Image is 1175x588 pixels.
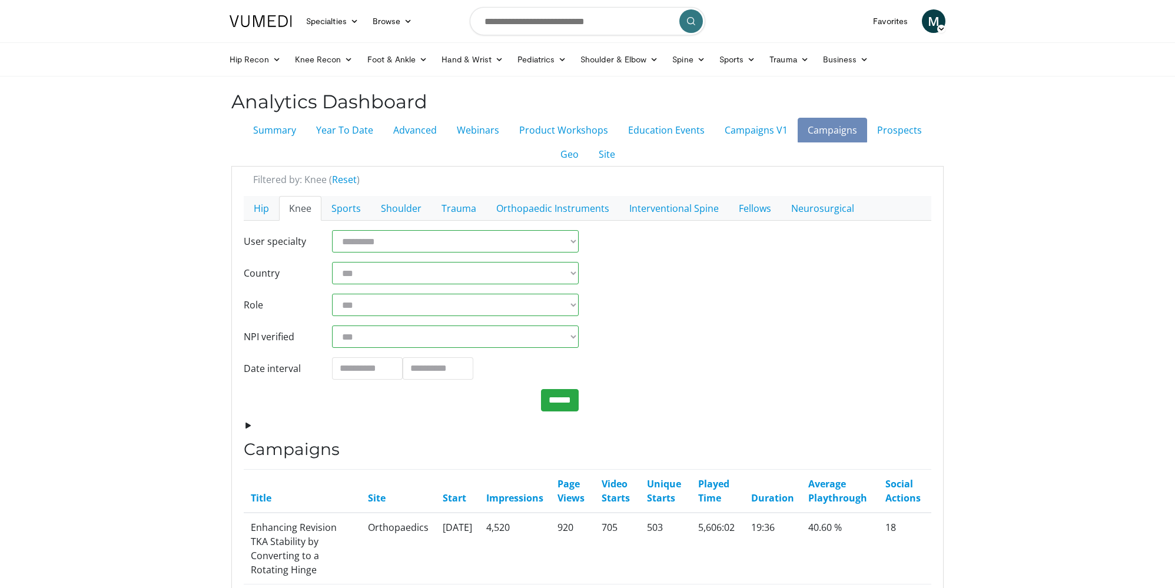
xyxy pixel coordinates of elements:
[360,48,435,71] a: Foot & Ankle
[781,196,864,221] a: Neurosurgical
[223,48,288,71] a: Hip Recon
[486,491,543,504] a: Impressions
[550,142,589,167] a: Geo
[288,48,360,71] a: Knee Recon
[231,91,944,113] h2: Analytics Dashboard
[436,513,479,584] td: [DATE]
[368,491,386,504] a: Site
[321,196,371,221] a: Sports
[306,118,383,142] a: Year To Date
[557,477,585,504] a: Page Views
[691,513,744,584] td: 5,606:02
[589,142,625,167] a: Site
[244,172,940,187] div: Filtered by: Knee ( )
[715,118,798,142] a: Campaigns V1
[486,196,619,221] a: Orthopaedic Instruments
[762,48,816,71] a: Trauma
[619,196,729,221] a: Interventional Spine
[235,294,323,316] label: Role
[243,118,306,142] a: Summary
[867,118,932,142] a: Prospects
[550,513,595,584] td: 920
[816,48,876,71] a: Business
[432,196,486,221] a: Trauma
[751,491,794,504] a: Duration
[595,513,640,584] td: 705
[885,477,921,504] a: Social Actions
[698,477,729,504] a: Played Time
[798,118,867,142] a: Campaigns
[647,477,681,504] a: Unique Starts
[878,513,931,584] td: 18
[279,196,321,221] a: Knee
[244,440,931,460] h3: Campaigns
[366,9,420,33] a: Browse
[618,118,715,142] a: Education Events
[866,9,915,33] a: Favorites
[602,477,630,504] a: Video Starts
[235,230,323,253] label: User specialty
[665,48,712,71] a: Spine
[383,118,447,142] a: Advanced
[479,513,550,584] td: 4,520
[443,491,466,504] a: Start
[447,118,509,142] a: Webinars
[230,15,292,27] img: VuMedi Logo
[244,196,279,221] a: Hip
[361,513,436,584] td: Orthopaedics
[729,196,781,221] a: Fellows
[299,9,366,33] a: Specialties
[235,357,323,380] label: Date interval
[434,48,510,71] a: Hand & Wrist
[244,513,361,584] td: Enhancing Revision TKA Stability by Converting to a Rotating Hinge
[509,118,618,142] a: Product Workshops
[801,513,878,584] td: 40.60 %
[371,196,432,221] a: Shoulder
[712,48,763,71] a: Sports
[332,173,357,186] a: Reset
[235,325,323,348] label: NPI verified
[251,491,271,504] a: Title
[573,48,665,71] a: Shoulder & Elbow
[470,7,705,35] input: Search topics, interventions
[640,513,692,584] td: 503
[744,513,801,584] td: 19:36
[808,477,867,504] a: Average Playthrough
[235,262,323,284] label: Country
[922,9,945,33] a: M
[510,48,573,71] a: Pediatrics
